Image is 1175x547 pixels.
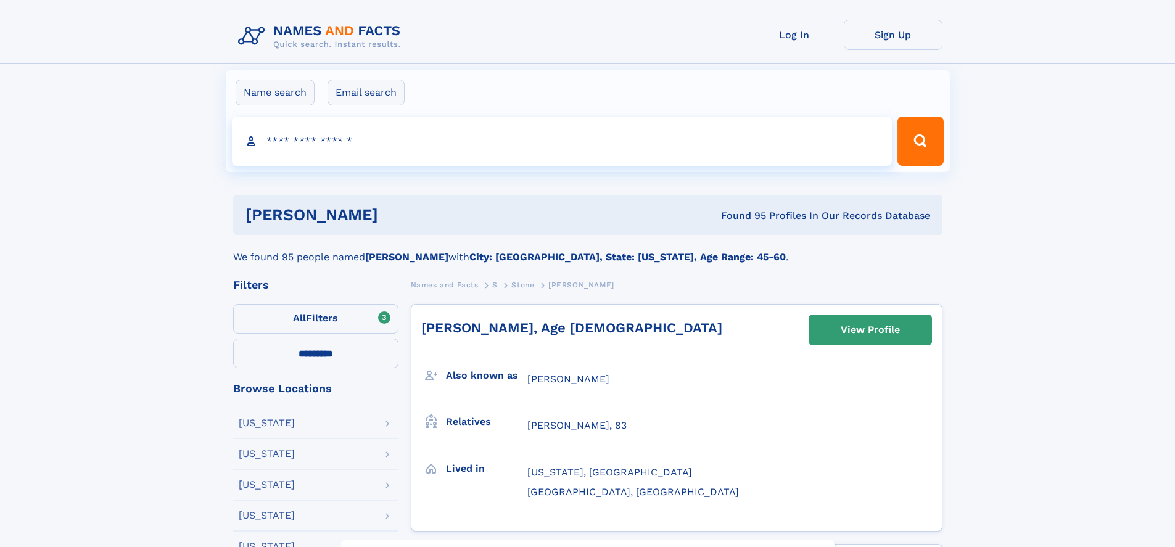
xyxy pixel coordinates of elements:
[511,281,534,289] span: Stone
[550,209,930,223] div: Found 95 Profiles In Our Records Database
[233,383,398,394] div: Browse Locations
[511,277,534,292] a: Stone
[469,251,786,263] b: City: [GEOGRAPHIC_DATA], State: [US_STATE], Age Range: 45-60
[233,20,411,53] img: Logo Names and Facts
[492,277,498,292] a: S
[365,251,448,263] b: [PERSON_NAME]
[239,480,295,490] div: [US_STATE]
[233,304,398,334] label: Filters
[527,373,609,385] span: [PERSON_NAME]
[293,312,306,324] span: All
[844,20,942,50] a: Sign Up
[421,320,722,335] a: [PERSON_NAME], Age [DEMOGRAPHIC_DATA]
[239,449,295,459] div: [US_STATE]
[897,117,943,166] button: Search Button
[328,80,405,105] label: Email search
[239,511,295,520] div: [US_STATE]
[745,20,844,50] a: Log In
[446,411,527,432] h3: Relatives
[527,419,627,432] a: [PERSON_NAME], 83
[841,316,900,344] div: View Profile
[245,207,550,223] h1: [PERSON_NAME]
[446,365,527,386] h3: Also known as
[233,235,942,265] div: We found 95 people named with .
[809,315,931,345] a: View Profile
[411,277,479,292] a: Names and Facts
[492,281,498,289] span: S
[236,80,315,105] label: Name search
[239,418,295,428] div: [US_STATE]
[527,466,692,478] span: [US_STATE], [GEOGRAPHIC_DATA]
[446,458,527,479] h3: Lived in
[233,279,398,290] div: Filters
[548,281,614,289] span: [PERSON_NAME]
[232,117,893,166] input: search input
[527,486,739,498] span: [GEOGRAPHIC_DATA], [GEOGRAPHIC_DATA]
